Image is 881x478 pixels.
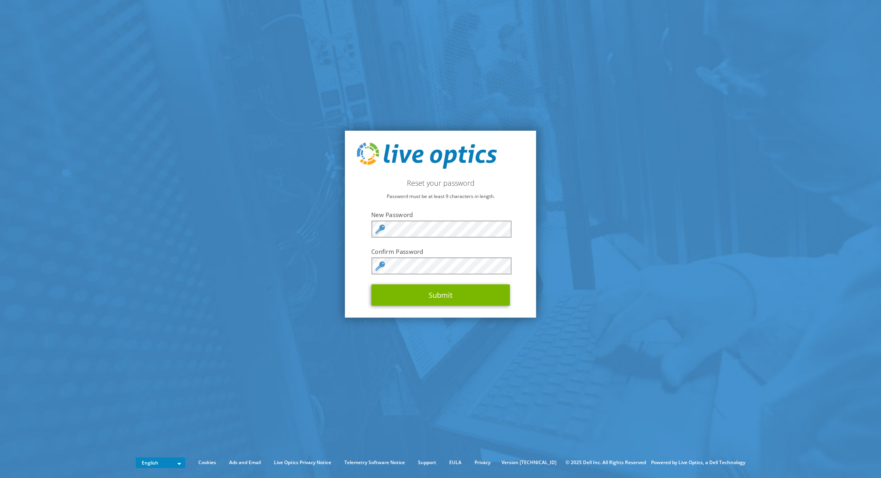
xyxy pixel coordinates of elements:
[357,143,497,169] img: live_optics_svg.svg
[651,458,745,467] li: Powered by Live Optics, a Dell Technology
[412,458,442,467] a: Support
[338,458,411,467] a: Telemetry Software Notice
[497,458,560,467] li: Version [TECHNICAL_ID]
[371,248,510,255] label: Confirm Password
[469,458,496,467] a: Privacy
[268,458,337,467] a: Live Optics Privacy Notice
[371,284,510,306] button: Submit
[223,458,267,467] a: Ads and Email
[192,458,222,467] a: Cookies
[371,211,510,219] label: New Password
[357,179,524,187] h2: Reset your password
[357,192,524,201] p: Password must be at least 9 characters in length.
[562,458,650,467] li: © 2025 Dell Inc. All Rights Reserved
[443,458,467,467] a: EULA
